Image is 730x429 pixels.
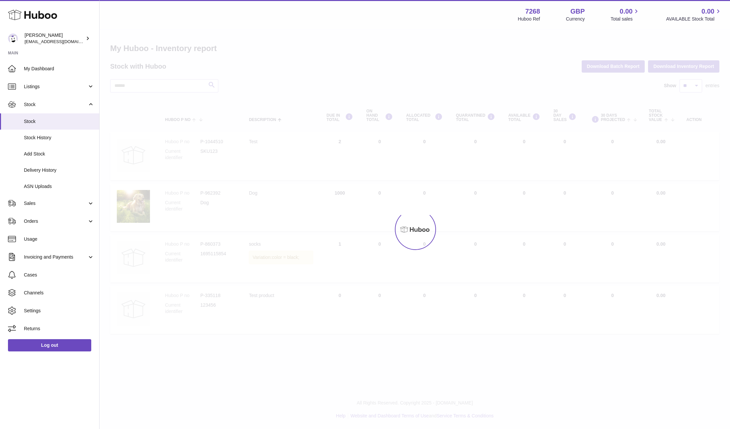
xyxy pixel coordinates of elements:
[701,7,714,16] span: 0.00
[25,32,84,45] div: [PERSON_NAME]
[24,135,94,141] span: Stock History
[24,167,94,173] span: Delivery History
[24,326,94,332] span: Returns
[24,151,94,157] span: Add Stock
[8,33,18,43] img: matt.storey@huboo.co.uk
[666,16,722,22] span: AVAILABLE Stock Total
[570,7,585,16] strong: GBP
[24,200,87,207] span: Sales
[620,7,633,16] span: 0.00
[24,118,94,125] span: Stock
[24,236,94,242] span: Usage
[611,16,640,22] span: Total sales
[566,16,585,22] div: Currency
[24,84,87,90] span: Listings
[24,308,94,314] span: Settings
[525,7,540,16] strong: 7268
[25,39,98,44] span: [EMAIL_ADDRESS][DOMAIN_NAME]
[24,218,87,224] span: Orders
[24,101,87,108] span: Stock
[24,183,94,190] span: ASN Uploads
[24,66,94,72] span: My Dashboard
[518,16,540,22] div: Huboo Ref
[8,339,91,351] a: Log out
[24,272,94,278] span: Cases
[611,7,640,22] a: 0.00 Total sales
[666,7,722,22] a: 0.00 AVAILABLE Stock Total
[24,290,94,296] span: Channels
[24,254,87,260] span: Invoicing and Payments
